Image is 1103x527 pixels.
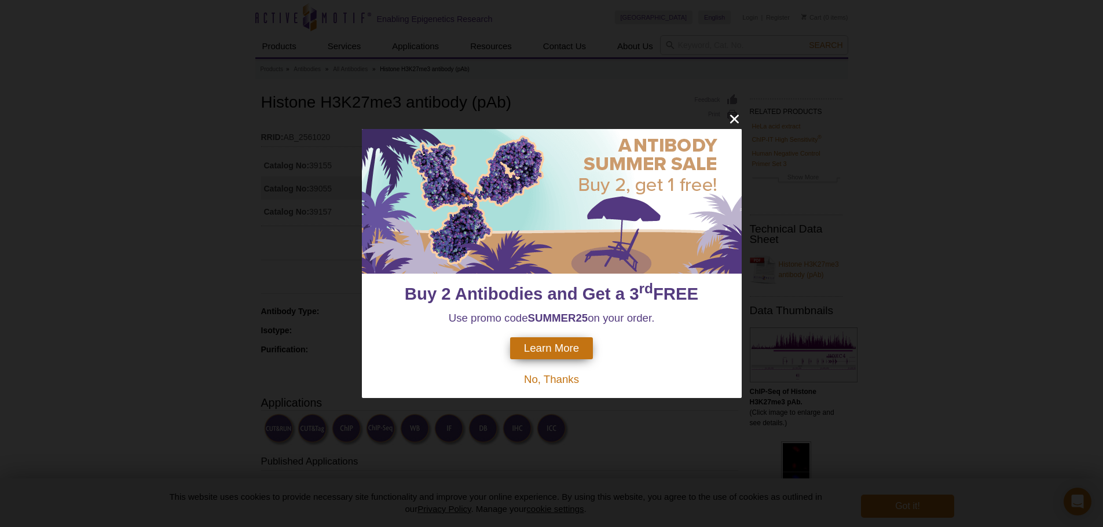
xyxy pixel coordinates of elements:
[639,281,653,297] sup: rd
[405,284,698,303] span: Buy 2 Antibodies and Get a 3 FREE
[524,373,579,385] span: No, Thanks
[528,312,588,324] strong: SUMMER25
[524,342,579,355] span: Learn More
[727,112,742,126] button: close
[449,312,655,324] span: Use promo code on your order.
